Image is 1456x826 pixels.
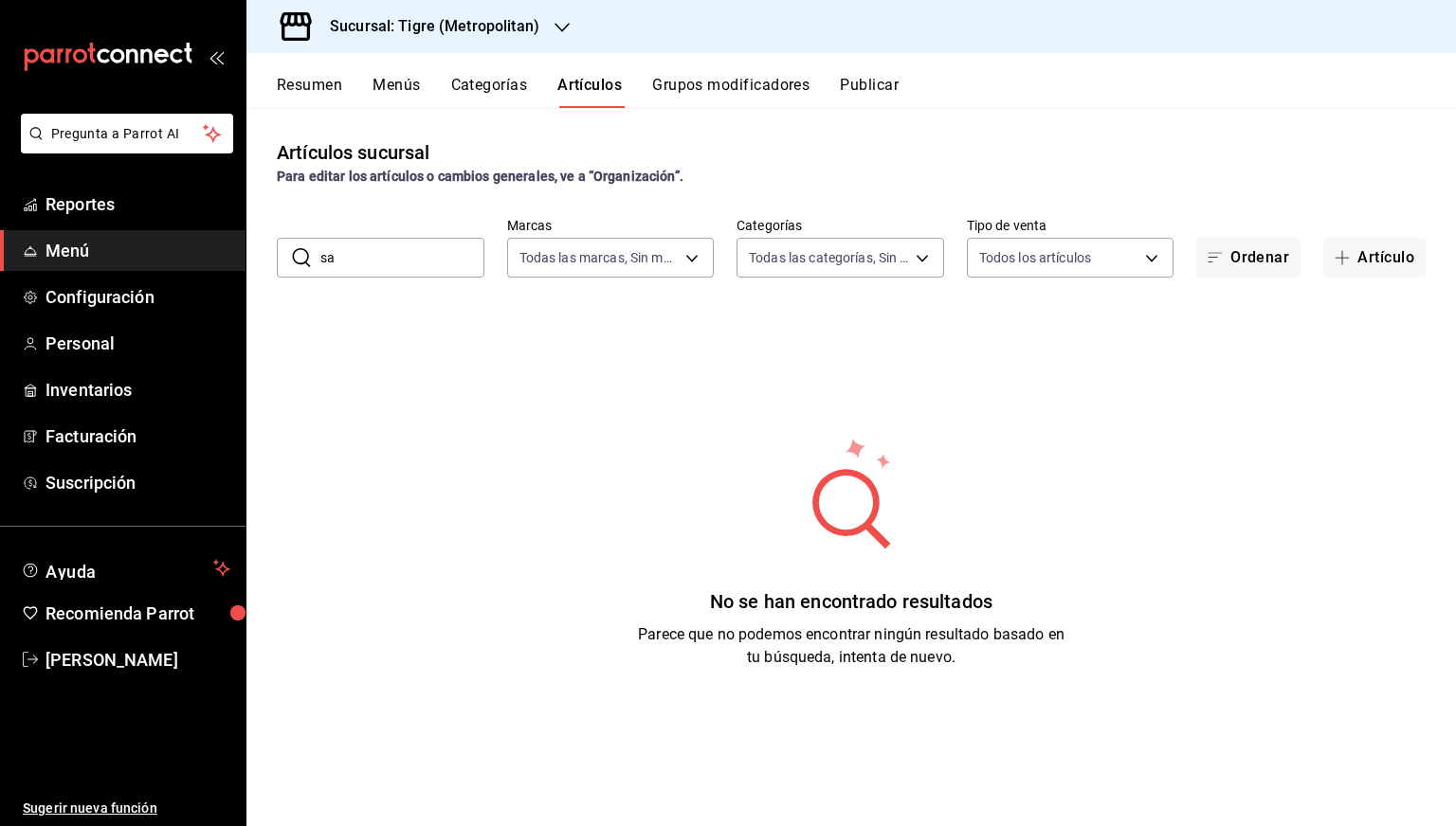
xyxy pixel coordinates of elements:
button: Artículo [1323,238,1426,278]
button: Publicar [840,76,899,108]
input: Buscar artículo [320,239,484,277]
button: Pregunta a Parrot AI [21,114,233,153]
span: Todas las marcas, Sin marca [519,248,680,267]
div: navigation tabs [277,76,1456,108]
span: Suscripción [45,470,230,495]
span: Todas las categorías, Sin categoría [749,248,909,267]
button: Categorías [451,76,528,108]
span: Menú [45,238,230,263]
span: [PERSON_NAME] [45,647,230,673]
label: Categorías [737,219,944,232]
button: Ordenar [1196,238,1301,278]
div: No se han encontrado resultados [638,587,1065,616]
button: open_drawer_menu [209,49,224,64]
span: Personal [45,331,230,356]
span: Facturación [45,423,230,449]
span: Sugerir nueva función [23,799,230,818]
strong: Para editar los artículos o cambios generales, ve a “Organización”. [277,169,683,184]
span: Parece que no podemos encontrar ningún resultado basado en tu búsqueda, intenta de nuevo. [638,625,1065,666]
span: Recomienda Parrot [45,601,230,626]
span: Pregunta a Parrot AI [51,124,204,144]
span: Todos los artículos [979,248,1092,267]
span: Ayuda [45,557,206,580]
button: Grupos modificadores [652,76,810,108]
button: Resumen [277,76,342,108]
div: Artículos sucursal [277,138,429,167]
span: Inventarios [45,377,230,403]
span: Configuración [45,284,230,310]
span: Reportes [45,191,230,217]
h3: Sucursal: Tigre (Metropolitan) [315,15,539,38]
label: Tipo de venta [967,219,1174,232]
button: Menús [373,76,420,108]
a: Pregunta a Parrot AI [13,137,233,157]
label: Marcas [507,219,715,232]
button: Artículos [557,76,622,108]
